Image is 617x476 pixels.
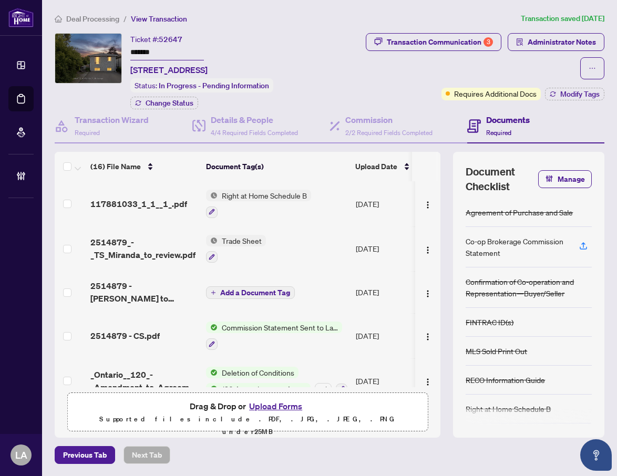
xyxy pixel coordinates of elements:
[352,313,423,358] td: [DATE]
[8,8,34,27] img: logo
[218,322,342,333] span: Commission Statement Sent to Lawyer
[211,290,216,295] span: plus
[419,327,436,344] button: Logo
[466,276,592,299] div: Confirmation of Co-operation and Representation—Buyer/Seller
[206,285,295,299] button: Add a Document Tag
[206,286,295,299] button: Add a Document Tag
[218,235,266,246] span: Trade Sheet
[124,13,127,25] li: /
[206,322,218,333] img: Status Icon
[560,90,600,98] span: Modify Tags
[387,34,493,50] div: Transaction Communication
[589,65,596,72] span: ellipsis
[466,206,573,218] div: Agreement of Purchase and Sale
[486,129,511,137] span: Required
[424,201,432,209] img: Logo
[66,14,119,24] span: Deal Processing
[90,329,160,342] span: 2514879 - CS.pdf
[55,15,62,23] span: home
[130,33,182,45] div: Ticket #:
[558,171,585,188] span: Manage
[130,78,273,92] div: Status:
[351,152,423,181] th: Upload Date
[466,235,567,258] div: Co-op Brokerage Commission Statement
[130,97,198,109] button: Change Status
[484,37,493,47] div: 3
[206,367,218,378] img: Status Icon
[419,240,436,257] button: Logo
[424,246,432,254] img: Logo
[63,447,107,463] span: Previous Tab
[90,161,141,172] span: (16) File Name
[366,33,501,51] button: Transaction Communication3
[538,170,592,188] button: Manage
[528,34,596,50] span: Administrator Notes
[131,14,187,24] span: View Transaction
[211,113,298,126] h4: Details & People
[424,333,432,341] img: Logo
[90,198,187,210] span: 117881033_1_1__1_.pdf
[202,152,351,181] th: Document Tag(s)
[218,383,311,395] span: 120 Amendment to Agreement of Purchase and Sale
[580,439,612,471] button: Open asap
[206,367,347,395] button: Status IconDeletion of ConditionsStatus Icon120 Amendment to Agreement of Purchase and Sale+1
[190,399,305,413] span: Drag & Drop or
[90,236,198,261] span: 2514879_-_TS_Miranda_to_review.pdf
[159,35,182,44] span: 52647
[352,181,423,226] td: [DATE]
[466,403,551,415] div: Right at Home Schedule B
[352,271,423,313] td: [DATE]
[206,383,218,395] img: Status Icon
[355,161,397,172] span: Upload Date
[68,393,427,444] span: Drag & Drop orUpload FormsSupported files include .PDF, .JPG, .JPEG, .PNG under25MB
[15,448,27,462] span: LA
[466,164,538,194] span: Document Checklist
[146,99,193,107] span: Change Status
[454,88,537,99] span: Requires Additional Docs
[206,190,218,201] img: Status Icon
[521,13,604,25] article: Transaction saved [DATE]
[90,368,198,394] span: _Ontario__120_-_Amendment_to_Agreement_of_Purchase_and_Sale__1_ 1.pdf
[124,446,170,464] button: Next Tab
[424,378,432,386] img: Logo
[508,33,604,51] button: Administrator Notes
[206,322,342,350] button: Status IconCommission Statement Sent to Lawyer
[55,446,115,464] button: Previous Tab
[466,374,545,386] div: RECO Information Guide
[55,34,121,83] img: IMG-S12326533_1.jpg
[345,129,433,137] span: 2/2 Required Fields Completed
[74,413,421,438] p: Supported files include .PDF, .JPG, .JPEG, .PNG under 25 MB
[345,113,433,126] h4: Commission
[130,64,208,76] span: [STREET_ADDRESS]
[466,345,527,357] div: MLS Sold Print Out
[218,190,311,201] span: Right at Home Schedule B
[545,88,604,100] button: Modify Tags
[352,226,423,272] td: [DATE]
[315,383,332,395] div: + 1
[90,280,198,305] span: 2514879 - [PERSON_NAME] to review.pdf
[206,235,266,263] button: Status IconTrade Sheet
[75,129,100,137] span: Required
[516,38,523,46] span: solution
[206,190,311,218] button: Status IconRight at Home Schedule B
[86,152,202,181] th: (16) File Name
[159,81,269,90] span: In Progress - Pending Information
[246,399,305,413] button: Upload Forms
[419,284,436,301] button: Logo
[75,113,149,126] h4: Transaction Wizard
[486,113,530,126] h4: Documents
[211,129,298,137] span: 4/4 Required Fields Completed
[419,372,436,389] button: Logo
[220,289,290,296] span: Add a Document Tag
[419,195,436,212] button: Logo
[218,367,299,378] span: Deletion of Conditions
[206,235,218,246] img: Status Icon
[352,358,423,403] td: [DATE]
[424,289,432,298] img: Logo
[466,316,513,328] div: FINTRAC ID(s)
